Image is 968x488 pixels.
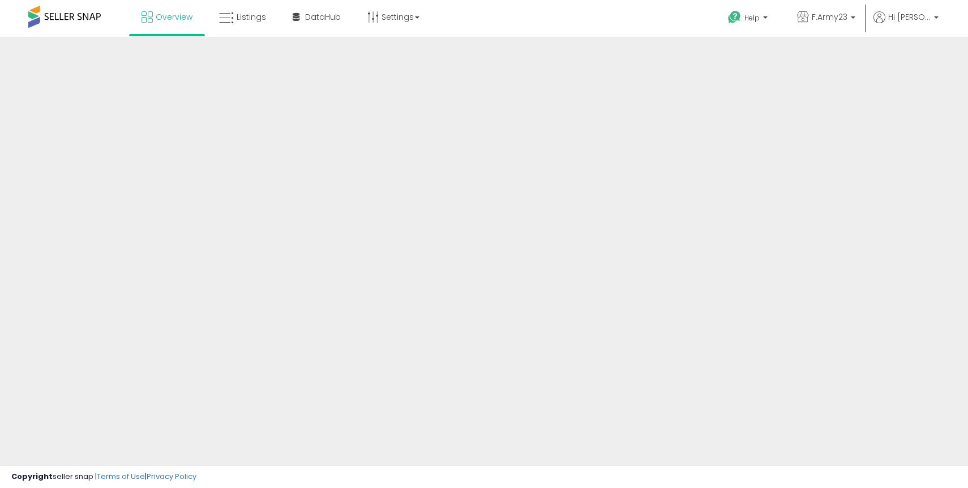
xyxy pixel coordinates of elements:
span: Hi [PERSON_NAME] [888,11,931,23]
strong: Copyright [11,471,53,482]
a: Terms of Use [97,471,145,482]
span: F.Army23 [812,11,847,23]
a: Help [719,2,779,37]
a: Privacy Policy [147,471,196,482]
span: Help [744,13,760,23]
i: Get Help [727,10,742,24]
span: Overview [156,11,192,23]
a: Hi [PERSON_NAME] [873,11,939,37]
div: seller snap | | [11,472,196,482]
span: Listings [237,11,266,23]
span: DataHub [305,11,341,23]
